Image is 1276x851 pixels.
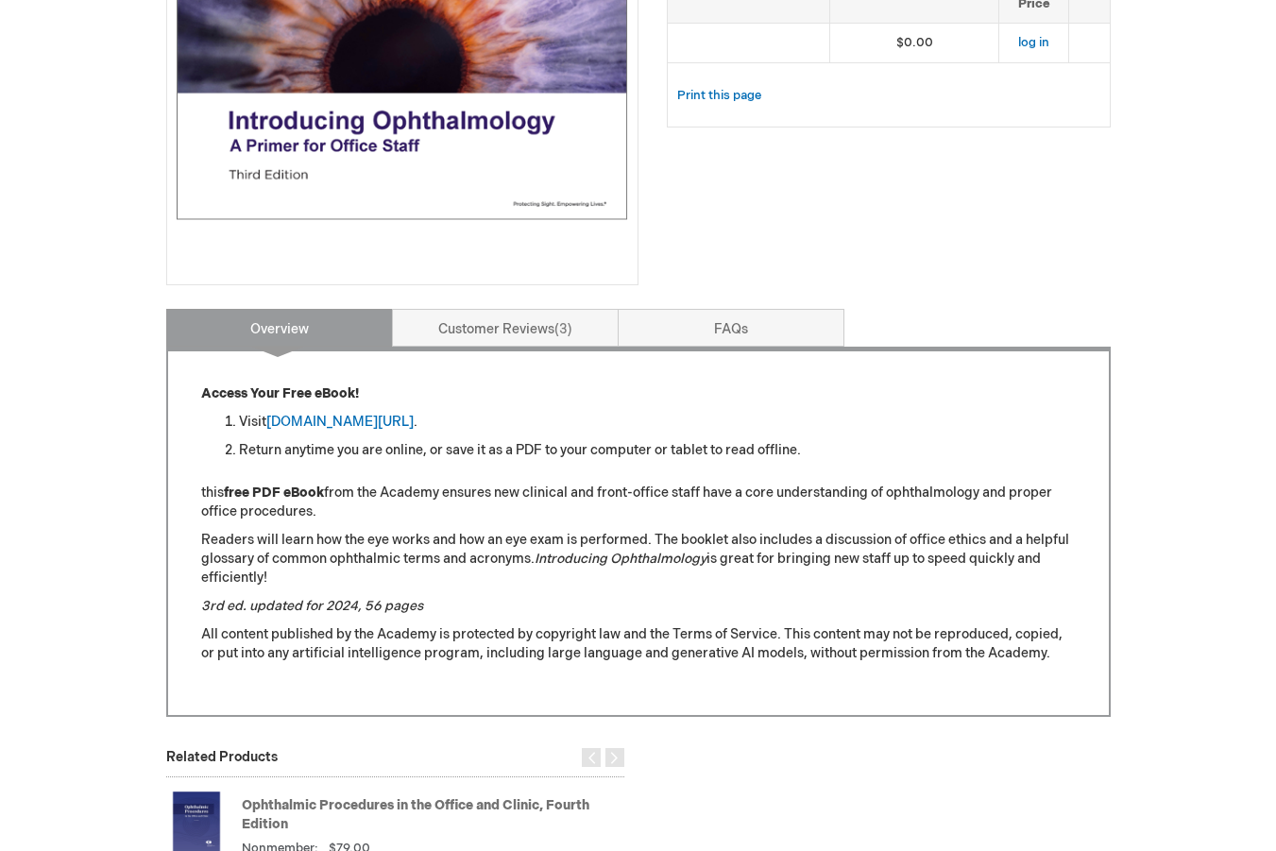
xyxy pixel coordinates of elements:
a: Customer Reviews3 [392,309,619,347]
div: Previous [582,748,601,767]
strong: free PDF eBook [224,485,324,501]
li: Visit . [239,413,1076,432]
em: Introducing Ophthalmology [535,551,706,567]
strong: Related Products [166,749,278,765]
span: 3 [554,321,572,337]
a: [DOMAIN_NAME][URL] [266,414,414,430]
a: FAQs [618,309,844,347]
p: Readers will learn how the eye works and how an eye exam is performed. The booklet also includes ... [201,531,1076,587]
a: Print this page [677,84,761,108]
td: $0.00 [830,24,999,63]
a: Overview [166,309,393,347]
li: Return anytime you are online, or save it as a PDF to your computer or tablet to read offline. [239,441,1076,460]
strong: Access Your Free eBook! [201,385,359,401]
em: 3rd ed. updated for 2024, 56 pages [201,598,423,614]
a: log in [1018,35,1049,50]
p: this from the Academy ensures new clinical and front-office staff have a core understanding of op... [201,484,1076,521]
div: All content published by the Academy is protected by copyright law and the Terms of Service. This... [201,384,1076,682]
a: Ophthalmic Procedures in the Office and Clinic, Fourth Edition [242,797,589,832]
div: Next [605,748,624,767]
